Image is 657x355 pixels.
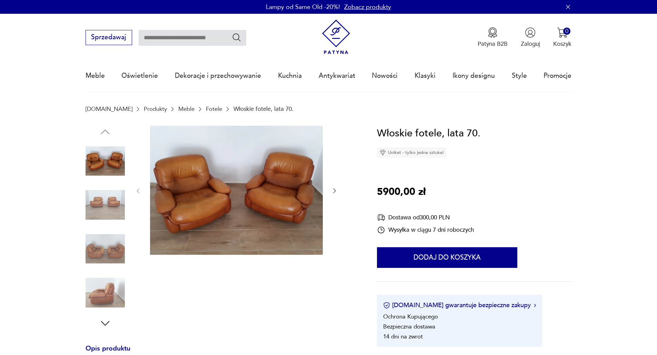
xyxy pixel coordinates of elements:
a: Antykwariat [319,60,355,92]
a: Ikony designu [452,60,495,92]
img: Ikonka użytkownika [525,27,536,38]
div: Wysyłka w ciągu 7 dni roboczych [377,226,474,234]
img: Zdjęcie produktu Włoskie fotele, lata 70. [86,229,125,269]
button: 0Koszyk [553,27,571,48]
a: Sprzedawaj [86,35,132,41]
img: Ikona koszyka [557,27,568,38]
img: Ikona medalu [487,27,498,38]
div: Dostawa od 300,00 PLN [377,213,474,222]
a: Produkty [144,106,167,112]
div: Unikat - tylko jedna sztuka! [377,147,447,158]
img: Zdjęcie produktu Włoskie fotele, lata 70. [86,185,125,225]
p: 5900,00 zł [377,184,426,200]
a: Fotele [206,106,222,112]
p: Włoskie fotele, lata 70. [233,106,293,112]
h1: Włoskie fotele, lata 70. [377,126,480,142]
button: Zaloguj [521,27,540,48]
img: Ikona dostawy [377,213,385,222]
img: Zdjęcie produktu Włoskie fotele, lata 70. [86,142,125,181]
a: Style [512,60,527,92]
p: Koszyk [553,40,571,48]
button: Dodaj do koszyka [377,247,517,268]
img: Zdjęcie produktu Włoskie fotele, lata 70. [150,126,323,255]
a: Zobacz produkty [344,3,391,11]
p: Zaloguj [521,40,540,48]
button: Patyna B2B [478,27,508,48]
img: Ikona diamentu [380,149,386,156]
img: Zdjęcie produktu Włoskie fotele, lata 70. [86,273,125,312]
li: Ochrona Kupującego [383,313,438,321]
div: 0 [563,28,570,35]
a: Kuchnia [278,60,302,92]
a: Meble [178,106,195,112]
button: Sprzedawaj [86,30,132,45]
a: [DOMAIN_NAME] [86,106,132,112]
a: Oświetlenie [121,60,158,92]
li: 14 dni na zwrot [383,333,423,341]
a: Nowości [372,60,398,92]
img: Ikona strzałki w prawo [534,304,536,307]
p: Patyna B2B [478,40,508,48]
img: Ikona certyfikatu [383,302,390,309]
a: Dekoracje i przechowywanie [175,60,261,92]
a: Meble [86,60,105,92]
img: Patyna - sklep z meblami i dekoracjami vintage [319,20,354,54]
a: Ikona medaluPatyna B2B [478,27,508,48]
a: Promocje [544,60,571,92]
button: Szukaj [232,32,242,42]
button: [DOMAIN_NAME] gwarantuje bezpieczne zakupy [383,301,536,310]
li: Bezpieczna dostawa [383,323,435,331]
a: Klasyki [415,60,436,92]
p: Lampy od Same Old -20%! [266,3,340,11]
